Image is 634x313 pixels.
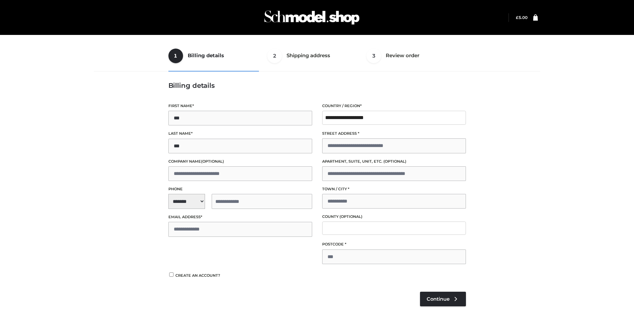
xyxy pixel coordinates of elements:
[322,186,466,192] label: Town / City
[516,15,519,20] span: £
[322,214,466,220] label: County
[383,159,406,164] span: (optional)
[516,15,528,20] a: £5.00
[175,273,220,278] span: Create an account?
[168,103,312,109] label: First name
[322,130,466,137] label: Street address
[201,159,224,164] span: (optional)
[168,272,174,277] input: Create an account?
[322,241,466,247] label: Postcode
[427,296,450,302] span: Continue
[168,186,312,192] label: Phone
[516,15,528,20] bdi: 5.00
[168,81,466,89] h3: Billing details
[322,158,466,165] label: Apartment, suite, unit, etc.
[168,130,312,137] label: Last name
[168,158,312,165] label: Company name
[168,214,312,220] label: Email address
[339,214,362,219] span: (optional)
[420,292,466,306] a: Continue
[262,4,362,31] img: Schmodel Admin 964
[322,103,466,109] label: Country / Region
